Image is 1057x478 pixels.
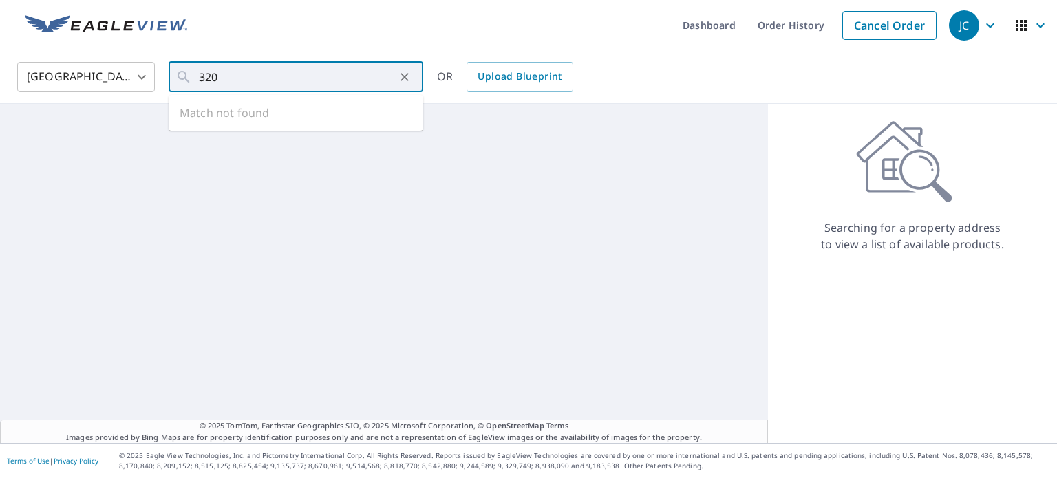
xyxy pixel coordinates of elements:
[119,450,1050,471] p: © 2025 Eagle View Technologies, Inc. and Pictometry International Corp. All Rights Reserved. Repo...
[820,219,1005,252] p: Searching for a property address to view a list of available products.
[949,10,979,41] div: JC
[437,62,573,92] div: OR
[395,67,414,87] button: Clear
[7,457,98,465] p: |
[467,62,573,92] a: Upload Blueprint
[486,420,544,431] a: OpenStreetMap
[546,420,569,431] a: Terms
[54,456,98,466] a: Privacy Policy
[25,15,187,36] img: EV Logo
[17,58,155,96] div: [GEOGRAPHIC_DATA]
[199,58,395,96] input: Search by address or latitude-longitude
[200,420,569,432] span: © 2025 TomTom, Earthstar Geographics SIO, © 2025 Microsoft Corporation, ©
[7,456,50,466] a: Terms of Use
[842,11,937,40] a: Cancel Order
[478,68,562,85] span: Upload Blueprint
